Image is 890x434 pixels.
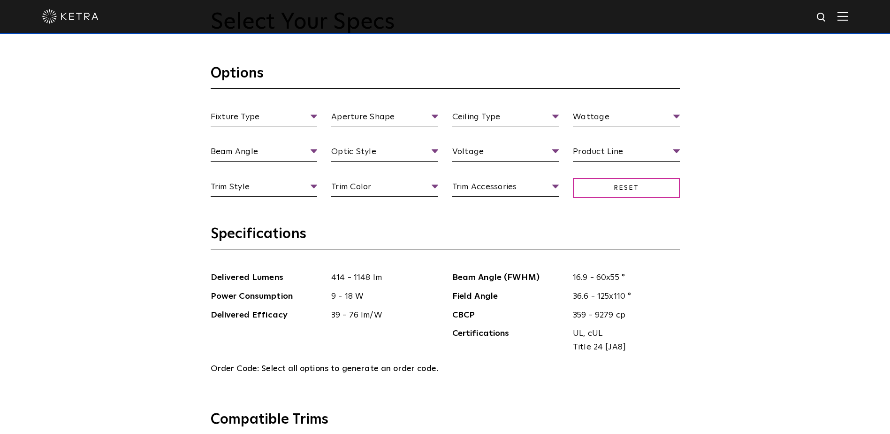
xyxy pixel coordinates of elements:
span: UL, cUL [573,327,673,341]
span: Aperture Shape [331,110,438,127]
h3: Specifications [211,225,680,249]
span: Trim Accessories [452,180,559,197]
span: Certifications [452,327,566,354]
h3: Options [211,64,680,89]
span: 16.9 - 60x55 ° [566,271,680,285]
span: Select all options to generate an order code. [261,364,438,373]
img: search icon [816,12,828,23]
span: Field Angle [452,290,566,303]
span: Power Consumption [211,290,325,303]
span: Delivered Lumens [211,271,325,285]
span: 36.6 - 125x110 ° [566,290,680,303]
span: Title 24 [JA8] [573,341,673,354]
span: Beam Angle [211,145,318,162]
span: Trim Color [331,180,438,197]
span: 9 - 18 W [324,290,438,303]
span: Beam Angle (FWHM) [452,271,566,285]
span: Order Code: [211,364,259,373]
span: Wattage [573,110,680,127]
span: 39 - 76 lm/W [324,309,438,322]
span: 414 - 1148 lm [324,271,438,285]
span: Optic Style [331,145,438,162]
img: Hamburger%20Nav.svg [837,12,848,21]
span: Ceiling Type [452,110,559,127]
img: ketra-logo-2019-white [42,9,99,23]
span: Delivered Efficacy [211,309,325,322]
span: Trim Style [211,180,318,197]
span: CBCP [452,309,566,322]
span: Product Line [573,145,680,162]
span: Voltage [452,145,559,162]
span: Reset [573,178,680,198]
span: 359 - 9279 cp [566,309,680,322]
span: Fixture Type [211,110,318,127]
